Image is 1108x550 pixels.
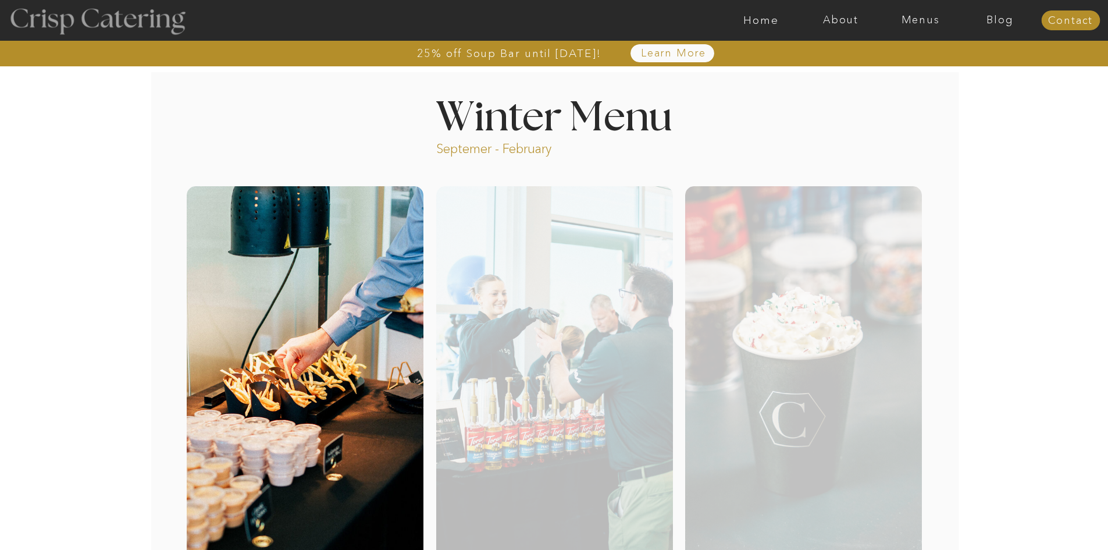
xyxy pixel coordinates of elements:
[721,15,801,26] a: Home
[801,15,881,26] a: About
[1041,15,1100,27] a: Contact
[393,98,716,132] h1: Winter Menu
[960,15,1040,26] a: Blog
[375,48,643,59] a: 25% off Soup Bar until [DATE]!
[614,48,733,59] a: Learn More
[436,140,596,154] p: Septemer - February
[881,15,960,26] a: Menus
